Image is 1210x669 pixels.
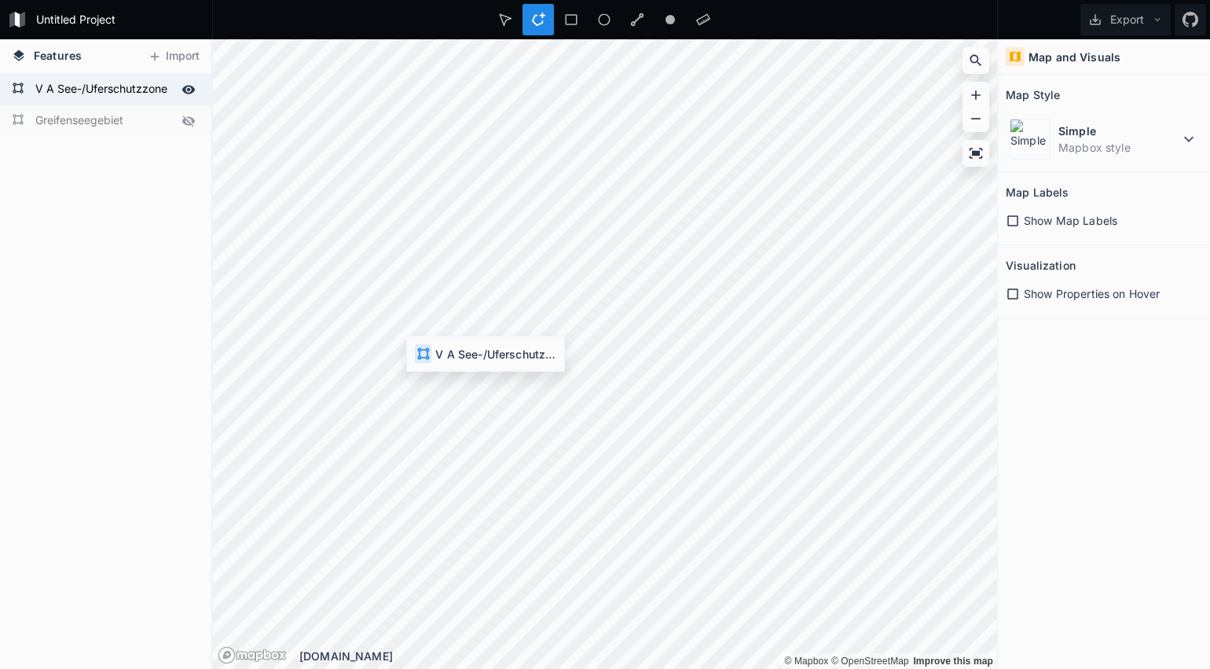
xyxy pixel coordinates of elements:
a: Map feedback [913,656,993,667]
span: Features [34,47,82,64]
dd: Mapbox style [1058,139,1179,156]
img: Simple [1010,119,1050,160]
a: Mapbox [784,656,828,667]
span: Show Properties on Hover [1024,285,1160,302]
button: Import [140,44,207,69]
div: [DOMAIN_NAME] [299,648,997,664]
a: OpenStreetMap [831,656,909,667]
h2: Map Labels [1006,180,1069,204]
dt: Simple [1058,123,1179,139]
button: Export [1080,4,1171,35]
a: Mapbox logo [218,646,287,664]
h2: Visualization [1006,253,1076,278]
h4: Map and Visuals [1028,49,1120,65]
h2: Map Style [1006,83,1060,107]
span: Show Map Labels [1024,212,1117,229]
